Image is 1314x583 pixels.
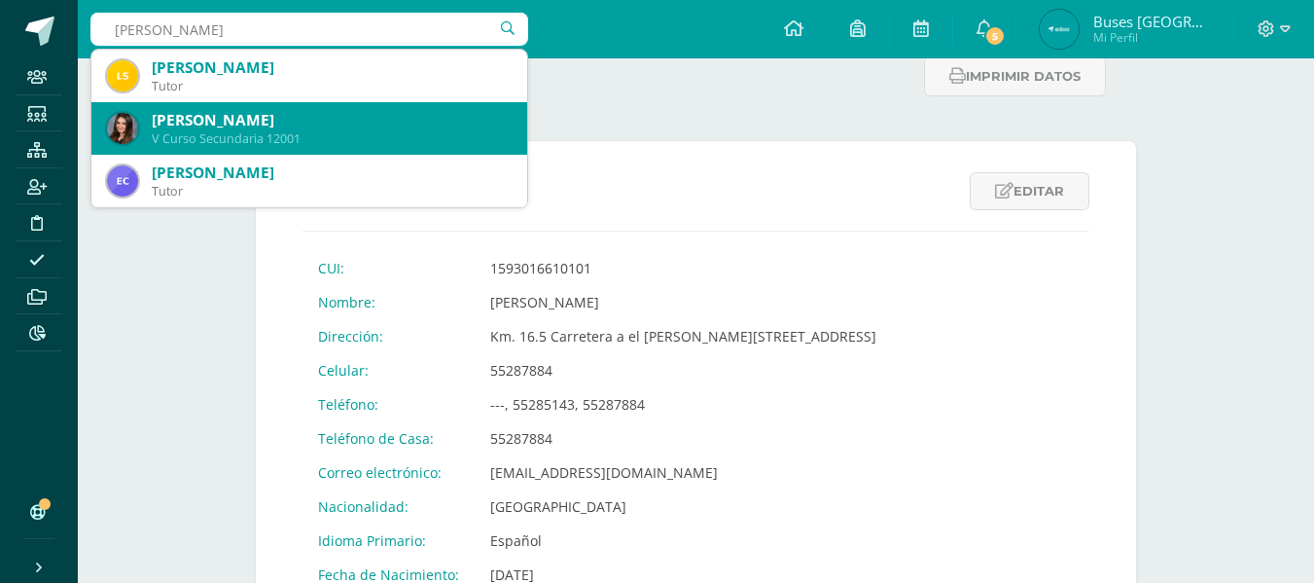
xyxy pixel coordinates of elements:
button: Imprimir datos [924,56,1106,96]
span: Buses [GEOGRAPHIC_DATA] [1093,12,1210,31]
td: Nombre: [302,285,475,319]
div: Tutor [152,183,512,200]
td: Teléfono: [302,387,475,421]
td: Teléfono de Casa: [302,421,475,455]
td: 55287884 [475,421,892,455]
img: 6501733b8763802fe651116f00f018fd.png [107,165,138,197]
td: Dirección: [302,319,475,353]
img: 599a4c0dc55a28edf4827e2938706ffd.png [107,113,138,144]
td: Km. 16.5 Carretera a el [PERSON_NAME][STREET_ADDRESS] [475,319,892,353]
span: 5 [984,25,1006,47]
td: Nacionalidad: [302,490,475,524]
td: 1593016610101 [475,251,892,285]
td: ---, 55285143, 55287884 [475,387,892,421]
span: Mi Perfil [1093,29,1210,46]
td: 55287884 [475,353,892,387]
div: V Curso Secundaria 12001 [152,130,512,147]
img: fc6c33b0aa045aa3213aba2fdb094e39.png [1040,10,1079,49]
img: 9d96ed79bd87f6768af539c6901c0698.png [107,60,138,91]
div: [PERSON_NAME] [152,163,512,183]
h4: Última Modificación [256,51,912,69]
td: CUI: [302,251,475,285]
div: Tutor [152,78,512,94]
td: Idioma Primario: [302,524,475,558]
td: Español [475,524,892,558]
td: Correo electrónico: [302,455,475,490]
a: Editar [970,172,1089,210]
td: [GEOGRAPHIC_DATA] [475,490,892,524]
p: [DATE] 16:39:13 [256,69,912,87]
div: [PERSON_NAME] [152,110,512,130]
input: Busca un usuario... [90,13,528,46]
div: [PERSON_NAME] [152,57,512,78]
td: [EMAIL_ADDRESS][DOMAIN_NAME] [475,455,892,490]
td: Celular: [302,353,475,387]
td: [PERSON_NAME] [475,285,892,319]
